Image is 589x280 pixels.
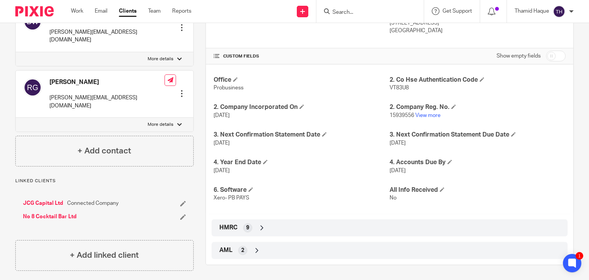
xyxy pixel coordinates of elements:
[390,113,414,118] span: 15939556
[15,178,194,184] p: Linked clients
[219,246,232,254] span: AML
[332,9,401,16] input: Search
[515,7,549,15] p: Thamid Haque
[214,76,390,84] h4: Office
[390,168,406,173] span: [DATE]
[443,8,472,14] span: Get Support
[148,7,161,15] a: Team
[23,78,42,97] img: svg%3E
[70,249,139,261] h4: + Add linked client
[214,131,390,139] h4: 3. Next Confirmation Statement Date
[246,224,249,232] span: 9
[95,7,107,15] a: Email
[49,28,165,44] p: [PERSON_NAME][EMAIL_ADDRESS][DOMAIN_NAME]
[71,7,83,15] a: Work
[553,5,565,18] img: svg%3E
[67,199,118,207] span: Connected Company
[23,199,63,207] a: JCG Capital Ltd
[214,103,390,111] h4: 2. Company Incorporated On
[390,195,397,201] span: No
[148,122,173,128] p: More details
[390,186,566,194] h4: All Info Received
[390,85,409,91] span: VT83U8
[49,94,165,110] p: [PERSON_NAME][EMAIL_ADDRESS][DOMAIN_NAME]
[390,27,566,35] p: [GEOGRAPHIC_DATA]
[214,53,390,59] h4: CUSTOM FIELDS
[49,78,165,86] h4: [PERSON_NAME]
[214,140,230,146] span: [DATE]
[415,113,441,118] a: View more
[23,213,77,221] a: No 8 Cocktail Bar Ltd
[77,145,131,157] h4: + Add contact
[390,158,566,166] h4: 4. Accounts Due By
[576,252,583,260] div: 1
[214,195,249,201] span: Xero- PB PAYS
[214,158,390,166] h4: 4. Year End Date
[497,52,541,60] label: Show empty fields
[390,131,566,139] h4: 3. Next Confirmation Statement Due Date
[119,7,137,15] a: Clients
[241,247,244,254] span: 2
[214,113,230,118] span: [DATE]
[214,85,243,91] span: Probusiness
[148,56,173,62] p: More details
[390,140,406,146] span: [DATE]
[390,76,566,84] h4: 2. Co Hse Authentication Code
[15,6,54,16] img: Pixie
[219,224,237,232] span: HMRC
[214,168,230,173] span: [DATE]
[172,7,191,15] a: Reports
[390,103,566,111] h4: 2. Company Reg. No.
[214,186,390,194] h4: 6. Software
